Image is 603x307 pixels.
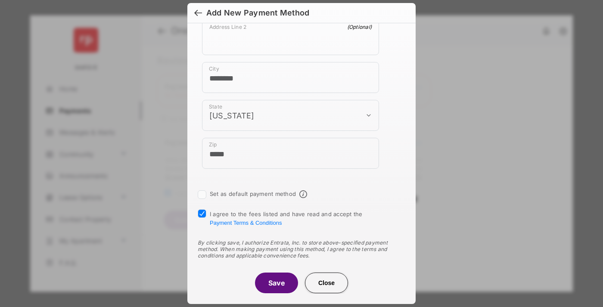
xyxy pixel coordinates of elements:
div: By clicking save, I authorize Entrata, Inc. to store above-specified payment method. When making ... [198,239,405,259]
div: payment_method_screening[postal_addresses][postalCode] [202,138,379,169]
label: Set as default payment method [210,190,296,197]
button: Save [255,273,298,293]
div: payment_method_screening[postal_addresses][addressLine2] [202,20,379,55]
div: payment_method_screening[postal_addresses][administrativeArea] [202,100,379,131]
button: I agree to the fees listed and have read and accept the [210,220,282,226]
span: I agree to the fees listed and have read and accept the [210,211,363,226]
span: Default payment method info [299,190,307,198]
div: Add New Payment Method [206,8,309,18]
button: Close [305,273,348,293]
div: payment_method_screening[postal_addresses][locality] [202,62,379,93]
